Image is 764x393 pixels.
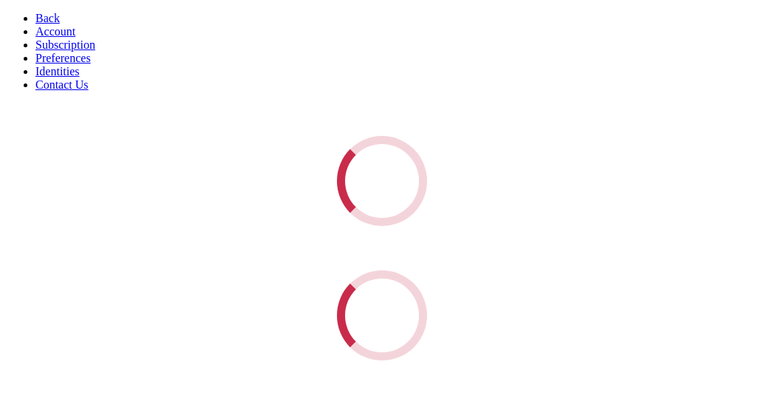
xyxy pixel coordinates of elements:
a: Identities [35,65,80,78]
a: Contact Us [35,78,89,91]
a: Subscription [35,38,95,51]
a: Account [35,25,75,38]
a: Back [35,12,60,24]
a: Preferences [35,52,91,64]
div: Loading... [337,270,427,360]
div: Loading... [337,136,427,226]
